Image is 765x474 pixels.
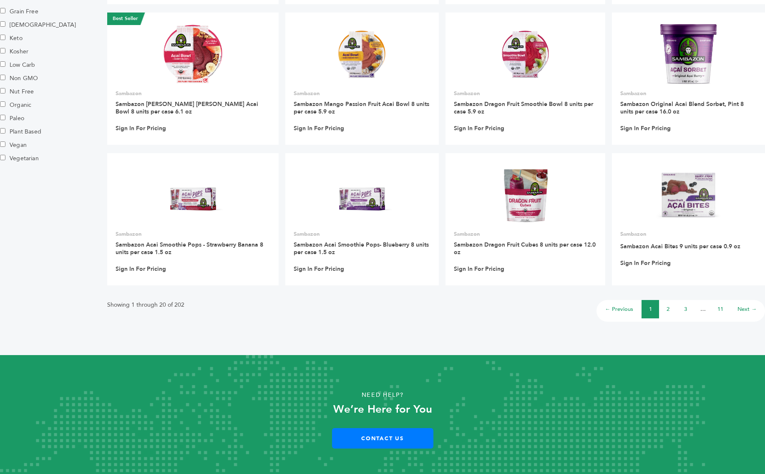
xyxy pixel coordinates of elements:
a: 3 [684,305,687,313]
a: ← Previous [605,305,633,313]
img: Sambazon Dragon Fruit Smoothie Bowl 8 units per case 5.9 oz [495,24,556,85]
a: Sign In For Pricing [620,260,671,267]
a: Sambazon Original Acai Blend Sorbet, Pint 8 units per case 16.0 oz [620,100,744,116]
p: Sambazon [620,90,757,97]
a: Sign In For Pricing [620,125,671,132]
img: Sambazon Acai Smoothie Pops - Strawberry Banana 8 units per case 1.5 oz [163,165,223,225]
p: Showing 1 through 20 of 202 [107,300,184,310]
a: Sambazon [PERSON_NAME] [PERSON_NAME] Acai Bowl 8 units per case 6.1 oz [116,100,258,116]
img: Sambazon Acai Smoothie Pops- Blueberry 8 units per case 1.5 oz [332,165,392,225]
a: Sign In For Pricing [294,265,344,273]
a: Sambazon Acai Bites 9 units per case 0.9 oz [620,242,740,250]
img: Sambazon Acai Bites 9 units per case 0.9 oz [651,165,726,225]
p: Sambazon [454,230,597,238]
p: Sambazon [454,90,597,97]
strong: We’re Here for You [333,402,432,417]
a: Sambazon Dragon Fruit Cubes 8 units per case 12.0 oz [454,241,596,256]
img: Sambazon Original Acai Blend Sorbet, Pint 8 units per case 16.0 oz [660,24,717,84]
img: Sambazon Mango Passion Fruit Acai Bowl 8 units per case 5.9 oz [332,24,392,85]
a: Sign In For Pricing [454,125,504,132]
a: Sign In For Pricing [454,265,504,273]
a: 2 [667,305,669,313]
p: Sambazon [116,90,270,97]
a: Sambazon Acai Smoothie Pops - Strawberry Banana 8 units per case 1.5 oz [116,241,263,256]
p: Need Help? [38,389,727,401]
p: Sambazon [294,230,430,238]
img: Sambazon Berry Bliss Acai Bowl 8 units per case 6.1 oz [163,24,223,85]
p: Sambazon [620,230,757,238]
a: Sambazon Dragon Fruit Smoothie Bowl 8 units per case 5.9 oz [454,100,593,116]
a: Next → [737,305,757,313]
a: Sambazon Acai Smoothie Pops- Blueberry 8 units per case 1.5 oz [294,241,429,256]
a: Sign In For Pricing [116,125,166,132]
p: Sambazon [116,230,270,238]
p: Sambazon [294,90,430,97]
a: Contact Us [332,428,433,449]
a: Sambazon Mango Passion Fruit Acai Bowl 8 units per case 5.9 oz [294,100,429,116]
a: 11 [717,305,723,313]
a: Sign In For Pricing [116,265,166,273]
li: … [694,300,712,318]
a: 1 [649,305,652,313]
a: Sign In For Pricing [294,125,344,132]
img: Sambazon Dragon Fruit Cubes 8 units per case 12.0 oz [495,165,556,225]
